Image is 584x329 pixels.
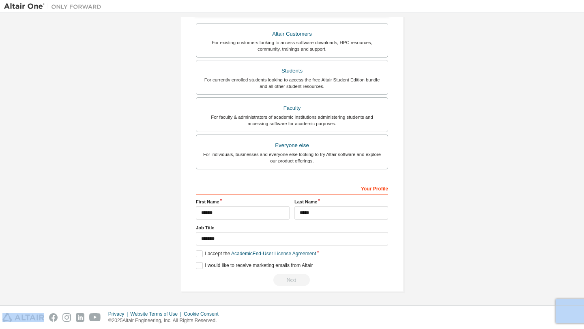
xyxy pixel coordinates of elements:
div: For faculty & administrators of academic institutions administering students and accessing softwa... [201,114,383,127]
div: For individuals, businesses and everyone else looking to try Altair software and explore our prod... [201,151,383,164]
div: Your Profile [196,182,388,194]
div: Privacy [108,311,130,317]
img: instagram.svg [62,313,71,322]
img: linkedin.svg [76,313,84,322]
label: I accept the [196,250,316,257]
div: Cookie Consent [184,311,223,317]
label: I would like to receive marketing emails from Altair [196,262,313,269]
div: For existing customers looking to access software downloads, HPC resources, community, trainings ... [201,39,383,52]
div: Website Terms of Use [130,311,184,317]
div: Students [201,65,383,77]
a: Academic End-User License Agreement [231,251,316,256]
div: Everyone else [201,140,383,151]
img: facebook.svg [49,313,58,322]
label: Last Name [294,199,388,205]
div: For currently enrolled students looking to access the free Altair Student Edition bundle and all ... [201,77,383,90]
label: Job Title [196,224,388,231]
div: Altair Customers [201,28,383,40]
div: Faculty [201,103,383,114]
img: altair_logo.svg [2,313,44,322]
div: Provide a valid email to continue [196,274,388,286]
p: © 2025 Altair Engineering, Inc. All Rights Reserved. [108,317,223,324]
img: youtube.svg [89,313,101,322]
label: First Name [196,199,290,205]
img: Altair One [4,2,105,11]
